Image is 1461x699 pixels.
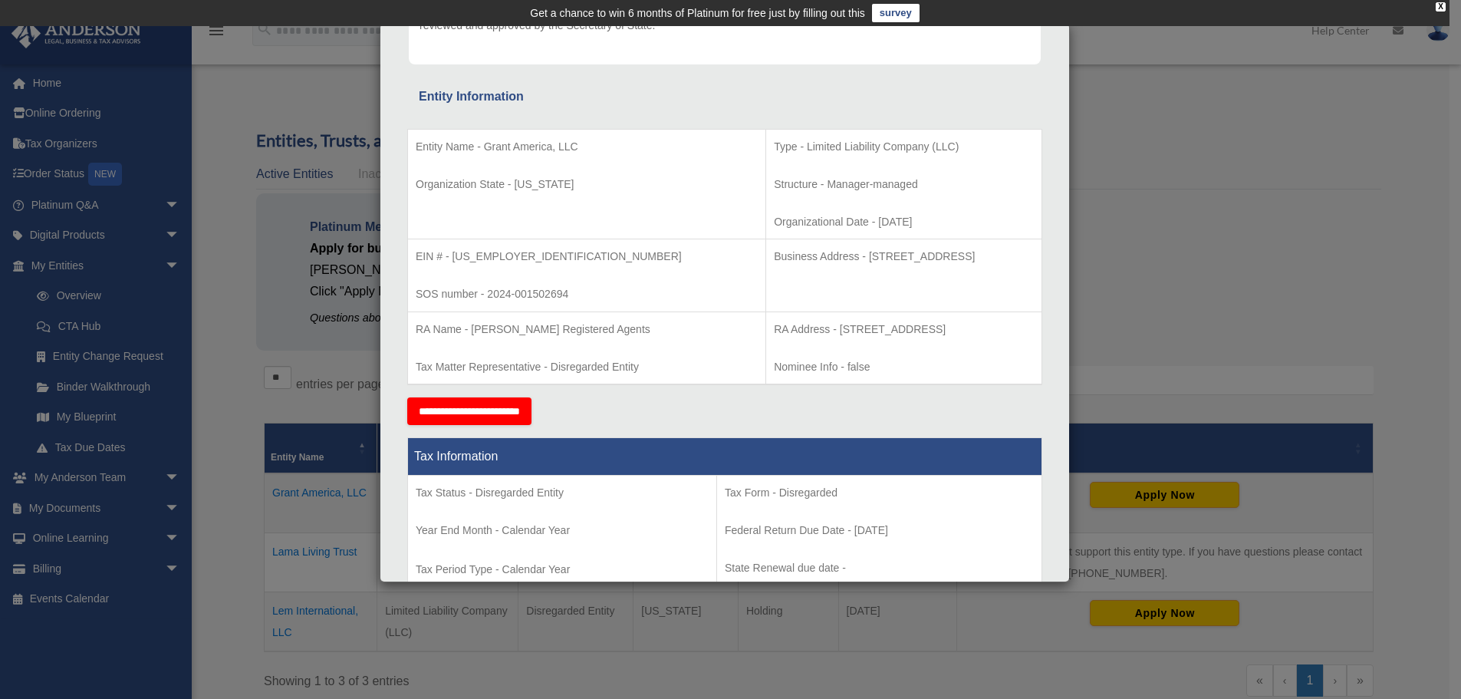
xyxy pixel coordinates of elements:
p: Nominee Info - false [774,358,1034,377]
p: SOS number - 2024-001502694 [416,285,758,304]
div: Get a chance to win 6 months of Platinum for free just by filling out this [530,4,865,22]
p: RA Name - [PERSON_NAME] Registered Agents [416,320,758,339]
div: close [1436,2,1446,12]
p: Organization State - [US_STATE] [416,175,758,194]
td: Tax Period Type - Calendar Year [408,476,717,589]
th: Tax Information [408,438,1042,476]
a: survey [872,4,920,22]
p: Tax Form - Disregarded [725,483,1034,503]
p: Year End Month - Calendar Year [416,521,709,540]
p: Structure - Manager-managed [774,175,1034,194]
div: Entity Information [419,86,1031,107]
p: Tax Matter Representative - Disregarded Entity [416,358,758,377]
p: Organizational Date - [DATE] [774,213,1034,232]
p: Federal Return Due Date - [DATE] [725,521,1034,540]
p: State Renewal due date - [725,559,1034,578]
p: Type - Limited Liability Company (LLC) [774,137,1034,157]
p: EIN # - [US_EMPLOYER_IDENTIFICATION_NUMBER] [416,247,758,266]
p: Business Address - [STREET_ADDRESS] [774,247,1034,266]
p: Entity Name - Grant America, LLC [416,137,758,157]
p: RA Address - [STREET_ADDRESS] [774,320,1034,339]
p: Tax Status - Disregarded Entity [416,483,709,503]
